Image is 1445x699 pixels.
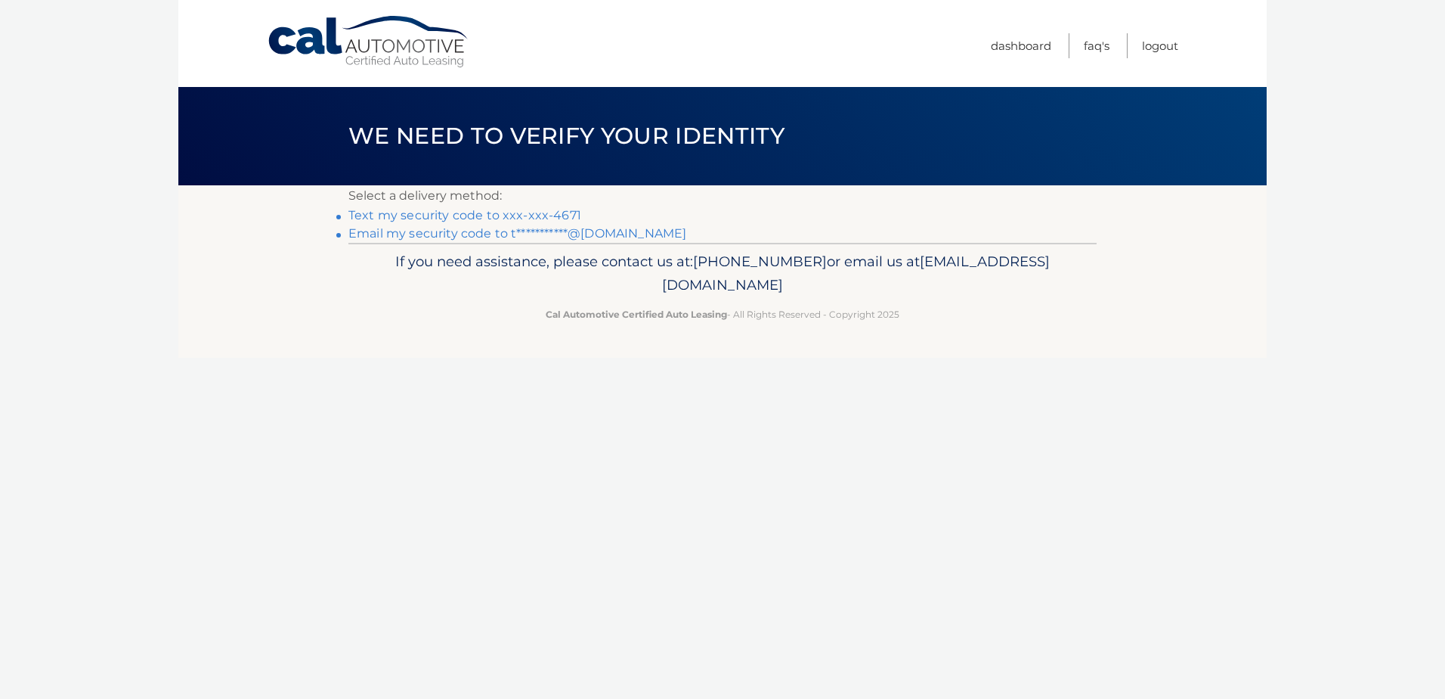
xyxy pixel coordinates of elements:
strong: Cal Automotive Certified Auto Leasing [546,309,727,320]
a: Text my security code to xxx-xxx-4671 [348,208,581,222]
a: Logout [1142,33,1178,58]
span: We need to verify your identity [348,122,784,150]
p: If you need assistance, please contact us at: or email us at [358,250,1087,298]
a: Dashboard [991,33,1051,58]
p: Select a delivery method: [348,185,1097,207]
p: - All Rights Reserved - Copyright 2025 [358,306,1087,322]
span: [PHONE_NUMBER] [693,253,827,270]
a: Cal Automotive [267,15,471,69]
a: FAQ's [1084,33,1109,58]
